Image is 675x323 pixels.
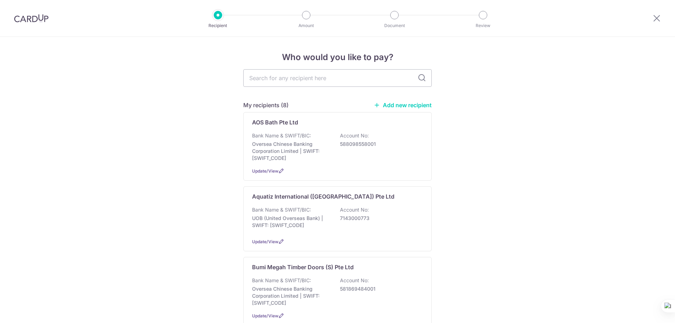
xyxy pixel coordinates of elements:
p: Oversea Chinese Banking Corporation Limited | SWIFT: [SWIFT_CODE] [252,285,331,306]
p: UOB (United Overseas Bank) | SWIFT: [SWIFT_CODE] [252,215,331,229]
p: Bank Name & SWIFT/BIC: [252,206,311,213]
h4: Who would you like to pay? [243,51,432,64]
h5: My recipients (8) [243,101,289,109]
p: Account No: [340,277,369,284]
p: 581869484001 [340,285,419,292]
p: 588098558001 [340,141,419,148]
p: Account No: [340,206,369,213]
p: Aquatiz International ([GEOGRAPHIC_DATA]) Pte Ltd [252,192,394,201]
p: Oversea Chinese Banking Corporation Limited | SWIFT: [SWIFT_CODE] [252,141,331,162]
p: Review [457,22,509,29]
p: AOS Bath Pte Ltd [252,118,298,127]
a: Update/View [252,168,278,174]
p: 7143000773 [340,215,419,222]
p: Amount [280,22,332,29]
a: Update/View [252,313,278,318]
p: Document [368,22,420,29]
p: Bank Name & SWIFT/BIC: [252,277,311,284]
input: Search for any recipient here [243,69,432,87]
img: CardUp [14,14,49,22]
a: Add new recipient [374,102,432,109]
p: Recipient [192,22,244,29]
iframe: Opens a widget where you can find more information [630,302,668,319]
p: Account No: [340,132,369,139]
p: Bank Name & SWIFT/BIC: [252,132,311,139]
p: Bumi Megah Timber Doors (S) Pte Ltd [252,263,354,271]
a: Update/View [252,239,278,244]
